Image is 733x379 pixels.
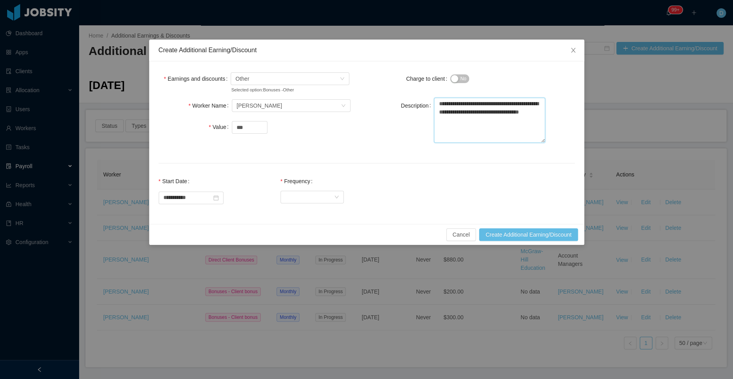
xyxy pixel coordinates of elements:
i: icon: down [334,195,339,200]
textarea: Description [434,98,545,143]
button: Cancel [446,228,476,241]
label: Value [209,124,232,130]
i: icon: calendar [213,195,219,201]
label: Frequency [280,178,316,184]
label: Start Date [159,178,193,184]
button: Close [562,40,584,62]
button: Charge to client [450,74,469,83]
label: Charge to client [406,76,450,82]
small: Selected option: Bonuses - Other [231,87,332,93]
label: Earnings and discounts [164,76,231,82]
label: Description [401,102,434,109]
label: Worker Name [188,102,231,109]
i: icon: down [340,76,345,82]
span: Other [235,73,249,85]
input: Value [232,121,267,133]
button: Create Additional Earning/Discount [479,228,578,241]
div: Rafael Waterkemper [237,100,282,112]
span: No [460,75,466,83]
div: Create Additional Earning/Discount [159,46,575,55]
i: icon: close [570,47,576,53]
